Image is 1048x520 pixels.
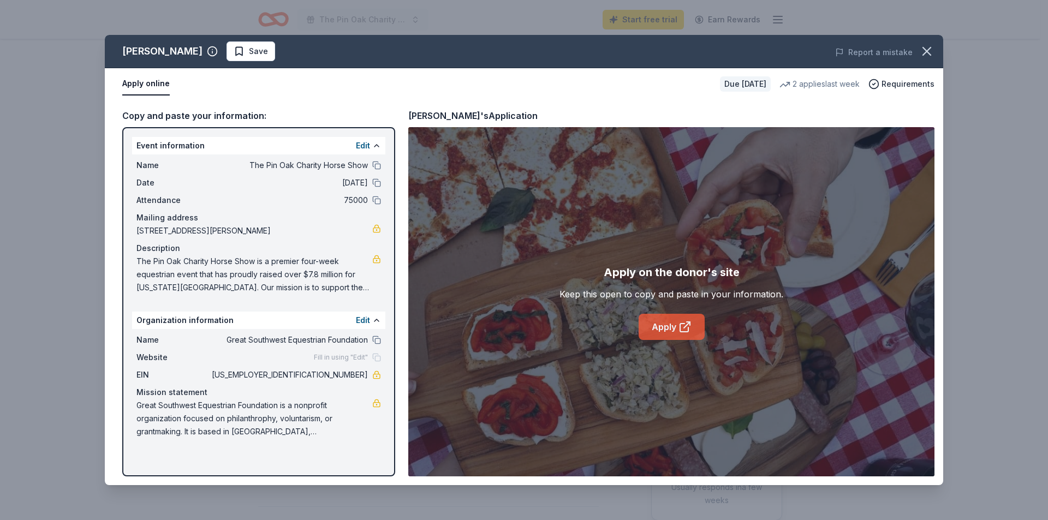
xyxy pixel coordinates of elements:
[356,139,370,152] button: Edit
[132,137,385,154] div: Event information
[210,368,368,381] span: [US_EMPLOYER_IDENTIFICATION_NUMBER]
[136,255,372,294] span: The Pin Oak Charity Horse Show is a premier four-week equestrian event that has proudly raised ov...
[868,77,934,91] button: Requirements
[210,159,368,172] span: The Pin Oak Charity Horse Show
[136,333,210,346] span: Name
[356,314,370,327] button: Edit
[136,351,210,364] span: Website
[122,109,395,123] div: Copy and paste your information:
[559,288,783,301] div: Keep this open to copy and paste in your information.
[779,77,860,91] div: 2 applies last week
[314,353,368,362] span: Fill in using "Edit"
[136,159,210,172] span: Name
[122,43,203,60] div: [PERSON_NAME]
[882,77,934,91] span: Requirements
[132,312,385,329] div: Organization information
[210,194,368,207] span: 75000
[720,76,771,92] div: Due [DATE]
[639,314,705,340] a: Apply
[210,176,368,189] span: [DATE]
[210,333,368,346] span: Great Southwest Equestrian Foundation
[136,368,210,381] span: EIN
[227,41,275,61] button: Save
[136,176,210,189] span: Date
[136,211,381,224] div: Mailing address
[136,242,381,255] div: Description
[604,264,740,281] div: Apply on the donor's site
[122,73,170,95] button: Apply online
[408,109,538,123] div: [PERSON_NAME]'s Application
[136,224,372,237] span: [STREET_ADDRESS][PERSON_NAME]
[136,386,381,399] div: Mission statement
[835,46,913,59] button: Report a mistake
[136,399,372,438] span: Great Southwest Equestrian Foundation is a nonprofit organization focused on philanthrophy, volun...
[249,45,268,58] span: Save
[136,194,210,207] span: Attendance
